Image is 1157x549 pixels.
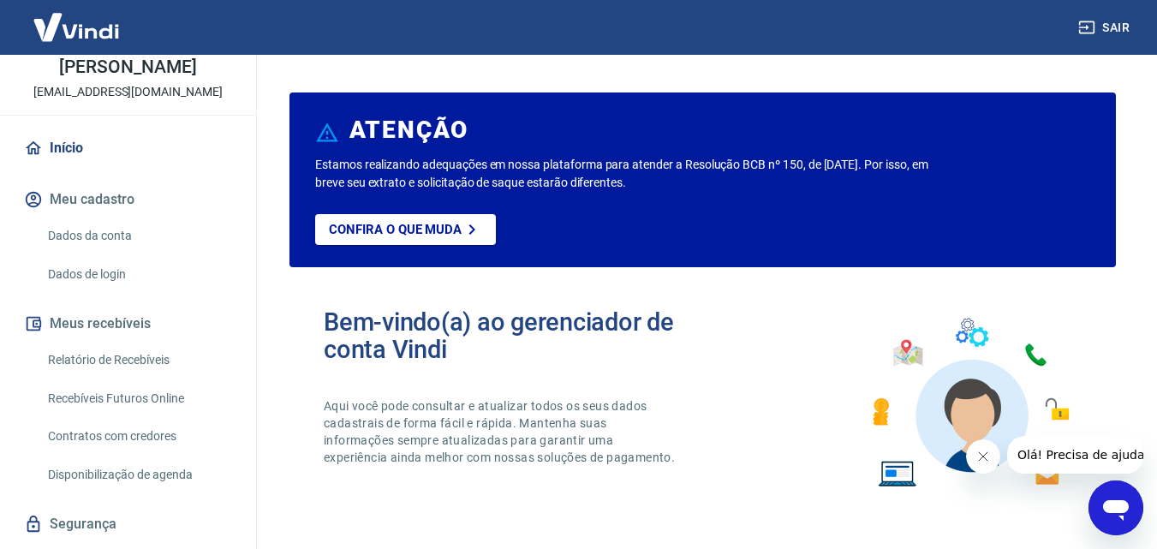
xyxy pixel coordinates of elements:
a: Confira o que muda [315,214,496,245]
p: [PERSON_NAME] [59,58,196,76]
button: Meus recebíveis [21,305,236,343]
img: Imagem de um avatar masculino com diversos icones exemplificando as funcionalidades do gerenciado... [857,308,1082,498]
a: Segurança [21,505,236,543]
a: Recebíveis Futuros Online [41,381,236,416]
h6: ATENÇÃO [349,122,468,139]
a: Dados da conta [41,218,236,254]
h2: Bem-vindo(a) ao gerenciador de conta Vindi [324,308,703,363]
p: [EMAIL_ADDRESS][DOMAIN_NAME] [33,83,223,101]
iframe: Mensagem da empresa [1007,436,1143,474]
img: Vindi [21,1,132,53]
p: Aqui você pode consultar e atualizar todos os seus dados cadastrais de forma fácil e rápida. Mant... [324,397,678,466]
p: Estamos realizando adequações em nossa plataforma para atender a Resolução BCB nº 150, de [DATE].... [315,156,935,192]
a: Relatório de Recebíveis [41,343,236,378]
button: Sair [1075,12,1136,44]
a: Contratos com credores [41,419,236,454]
iframe: Fechar mensagem [966,439,1000,474]
a: Disponibilização de agenda [41,457,236,492]
iframe: Botão para abrir a janela de mensagens [1088,480,1143,535]
span: Olá! Precisa de ajuda? [10,12,144,26]
button: Meu cadastro [21,181,236,218]
a: Dados de login [41,257,236,292]
a: Início [21,129,236,167]
p: Confira o que muda [329,222,462,237]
